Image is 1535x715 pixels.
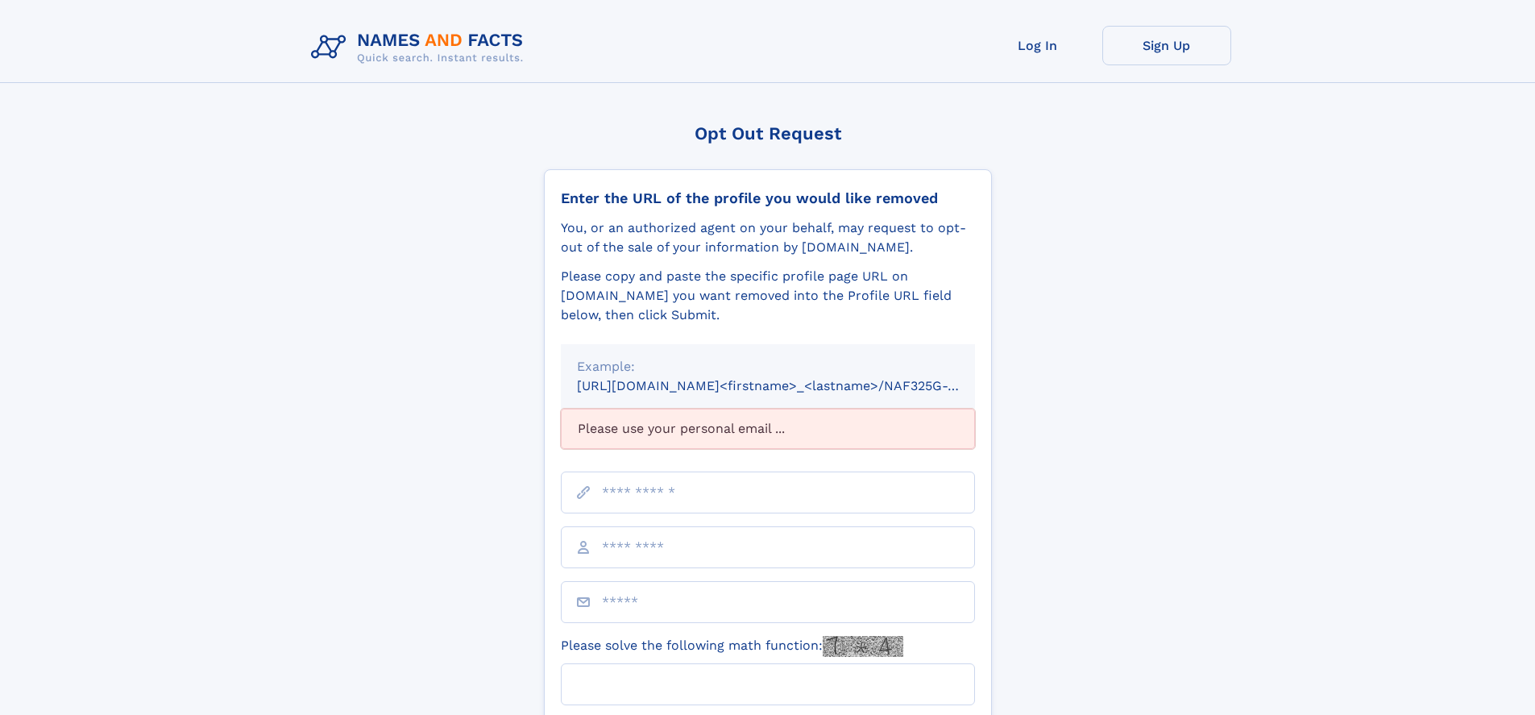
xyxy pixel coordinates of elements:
div: Please use your personal email ... [561,409,975,449]
label: Please solve the following math function: [561,636,903,657]
img: Logo Names and Facts [305,26,537,69]
a: Sign Up [1102,26,1231,65]
div: You, or an authorized agent on your behalf, may request to opt-out of the sale of your informatio... [561,218,975,257]
div: Please copy and paste the specific profile page URL on [DOMAIN_NAME] you want removed into the Pr... [561,267,975,325]
small: [URL][DOMAIN_NAME]<firstname>_<lastname>/NAF325G-xxxxxxxx [577,378,1006,393]
div: Opt Out Request [544,123,992,143]
div: Example: [577,357,959,376]
a: Log In [973,26,1102,65]
div: Enter the URL of the profile you would like removed [561,189,975,207]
